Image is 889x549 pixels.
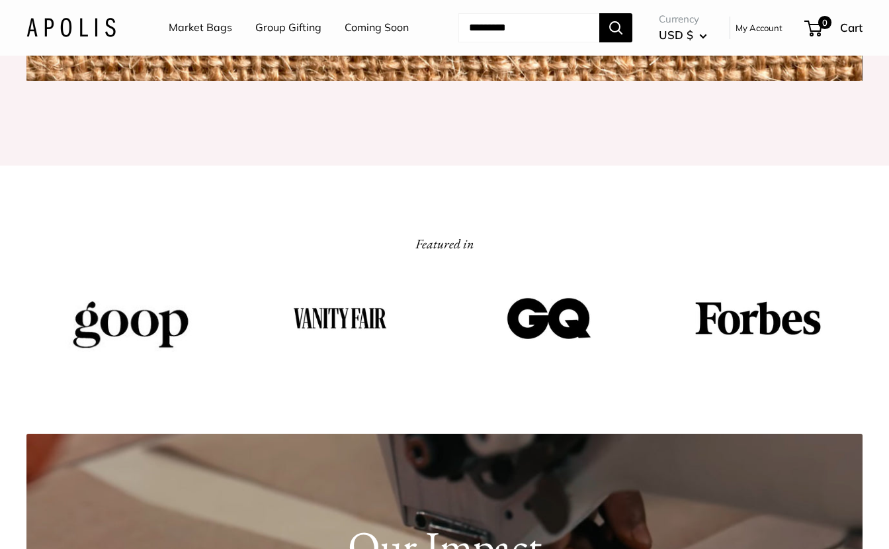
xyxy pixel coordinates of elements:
[818,16,831,29] span: 0
[458,13,599,42] input: Search...
[840,21,863,34] span: Cart
[659,25,707,46] button: USD $
[806,17,863,38] a: 0 Cart
[599,13,632,42] button: Search
[169,18,232,38] a: Market Bags
[415,232,474,256] h2: Featured in
[659,28,693,42] span: USD $
[26,18,116,37] img: Apolis
[255,18,321,38] a: Group Gifting
[345,18,409,38] a: Coming Soon
[659,10,707,28] span: Currency
[736,20,783,36] a: My Account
